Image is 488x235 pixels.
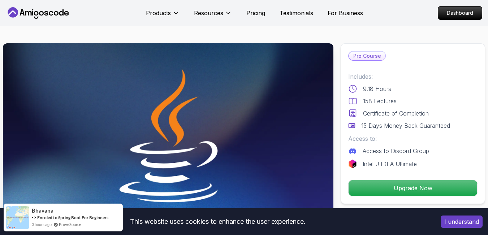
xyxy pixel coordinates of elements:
[363,147,429,155] p: Access to Discord Group
[246,9,265,17] a: Pricing
[363,84,391,93] p: 9.18 Hours
[363,160,417,168] p: IntelliJ IDEA Ultimate
[194,9,232,23] button: Resources
[348,134,478,143] p: Access to:
[441,216,483,228] button: Accept cookies
[3,43,333,229] img: java-for-developers_thumbnail
[438,6,482,19] p: Dashboard
[59,221,81,227] a: ProveSource
[348,180,478,196] button: Upgrade Now
[194,9,223,17] p: Resources
[349,52,385,60] p: Pro Course
[348,72,478,81] p: Includes:
[328,9,363,17] a: For Business
[146,9,180,23] button: Products
[32,214,36,220] span: ->
[32,208,53,214] span: Bhavana
[361,121,450,130] p: 15 Days Money Back Guaranteed
[37,215,108,220] a: Enroled to Spring Boot For Beginners
[32,221,52,227] span: 3 hours ago
[280,9,313,17] a: Testimonials
[348,160,357,168] img: jetbrains logo
[5,214,430,230] div: This website uses cookies to enhance the user experience.
[349,180,477,196] p: Upgrade Now
[438,6,482,20] a: Dashboard
[363,109,429,118] p: Certificate of Completion
[363,97,397,105] p: 158 Lectures
[146,9,171,17] p: Products
[6,206,29,229] img: provesource social proof notification image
